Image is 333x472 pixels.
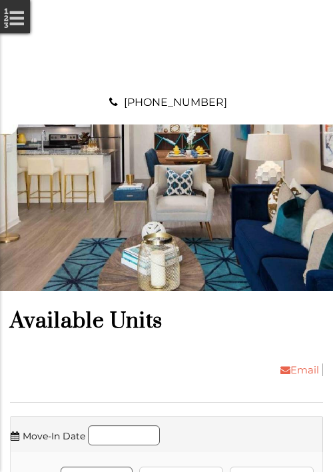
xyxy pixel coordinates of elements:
a: Email [270,363,323,376]
img: A graphic with a red M and the word SOUTH. [133,13,200,80]
h1: Available Units [10,308,323,335]
a: [PHONE_NUMBER] [124,96,227,109]
label: Move-In Date [11,427,85,445]
input: Move in date [88,425,160,445]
